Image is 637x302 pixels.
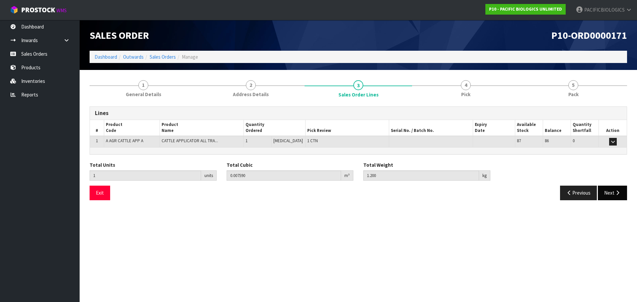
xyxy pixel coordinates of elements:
[90,186,110,200] button: Exit
[138,80,148,90] span: 1
[95,54,117,60] a: Dashboard
[126,91,161,98] span: General Details
[246,80,256,90] span: 2
[96,138,98,144] span: 1
[584,7,625,13] span: PACIFICBIOLOGICS
[543,120,571,136] th: Balance
[233,91,269,98] span: Address Details
[182,54,198,60] span: Manage
[389,120,473,136] th: Serial No. / Batch No.
[56,7,67,14] small: WMS
[90,161,115,168] label: Total Units
[560,186,597,200] button: Previous
[160,120,244,136] th: Product Name
[106,138,143,144] span: A AGR CATTLE APP A
[599,120,627,136] th: Action
[341,170,353,181] div: m³
[515,120,543,136] th: Available Stock
[461,80,471,90] span: 4
[227,170,341,181] input: Total Cubic
[307,138,318,144] span: 1 CTN
[273,138,303,144] span: [MEDICAL_DATA]
[90,29,149,41] span: Sales Order
[545,138,549,144] span: 86
[10,6,18,14] img: cube-alt.png
[573,138,575,144] span: 0
[353,80,363,90] span: 3
[90,120,104,136] th: #
[598,186,627,200] button: Next
[244,120,305,136] th: Quantity Ordered
[461,91,470,98] span: Pick
[568,91,579,98] span: Pack
[305,120,389,136] th: Pick Review
[473,120,515,136] th: Expiry Date
[227,161,252,168] label: Total Cubic
[568,80,578,90] span: 5
[479,170,490,181] div: kg
[489,6,562,12] strong: P10 - PACIFIC BIOLOGICS UNLIMITED
[95,110,622,116] h3: Lines
[201,170,217,181] div: units
[150,54,176,60] a: Sales Orders
[162,138,218,144] span: CATTLE APPLICATOR ALL TRA...
[571,120,599,136] th: Quantity Shortfall
[551,29,627,41] span: P10-ORD0000171
[90,101,627,205] span: Sales Order Lines
[21,6,55,14] span: ProStock
[246,138,248,144] span: 1
[338,91,379,98] span: Sales Order Lines
[104,120,160,136] th: Product Code
[363,170,479,181] input: Total Weight
[517,138,521,144] span: 87
[90,170,201,181] input: Total Units
[363,161,393,168] label: Total Weight
[123,54,144,60] a: Outwards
